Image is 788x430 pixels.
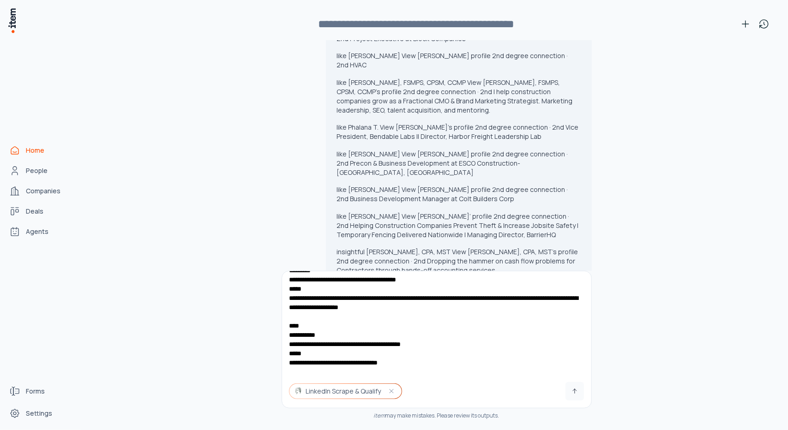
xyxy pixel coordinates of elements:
div: may make mistakes. Please review its outputs. [282,412,592,419]
a: Companies [6,182,76,200]
p: like Phalana T. View [PERSON_NAME]’s profile 2nd degree connection · 2nd Vice President, Bendable... [337,123,581,141]
span: People [26,166,48,175]
span: Settings [26,409,52,418]
p: like [PERSON_NAME] View [PERSON_NAME] profile 2nd degree connection · 2nd Business Development Ma... [337,185,581,203]
button: LinkedIn Scrape & Qualify [289,383,402,398]
p: like [PERSON_NAME] View [PERSON_NAME]’ profile 2nd degree connection · 2nd Helping Construction C... [337,212,581,239]
span: Companies [26,186,60,196]
button: View history [755,15,773,33]
p: like [PERSON_NAME] View [PERSON_NAME] profile 2nd degree connection · 2nd HVAC [337,51,581,70]
p: like [PERSON_NAME] View [PERSON_NAME] profile 2nd degree connection · 2nd Precon & Business Devel... [337,149,581,177]
a: Forms [6,382,76,400]
a: People [6,161,76,180]
a: Settings [6,404,76,423]
a: Deals [6,202,76,221]
img: Item Brain Logo [7,7,17,34]
button: Send message [565,382,584,400]
span: LinkedIn Scrape & Qualify [306,386,381,395]
a: Agents [6,222,76,241]
span: Deals [26,207,43,216]
i: item [374,411,385,419]
p: like [PERSON_NAME], FSMPS, CPSM, CCMP View [PERSON_NAME], FSMPS, CPSM, CCMP’s profile 2nd degree ... [337,78,581,115]
p: insightful [PERSON_NAME], CPA, MST View [PERSON_NAME], CPA, MST’s profile 2nd degree connection ·... [337,247,581,275]
span: Forms [26,387,45,396]
span: Agents [26,227,48,236]
button: New conversation [736,15,755,33]
span: Home [26,146,44,155]
img: account_manager [295,387,302,394]
a: Home [6,141,76,160]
